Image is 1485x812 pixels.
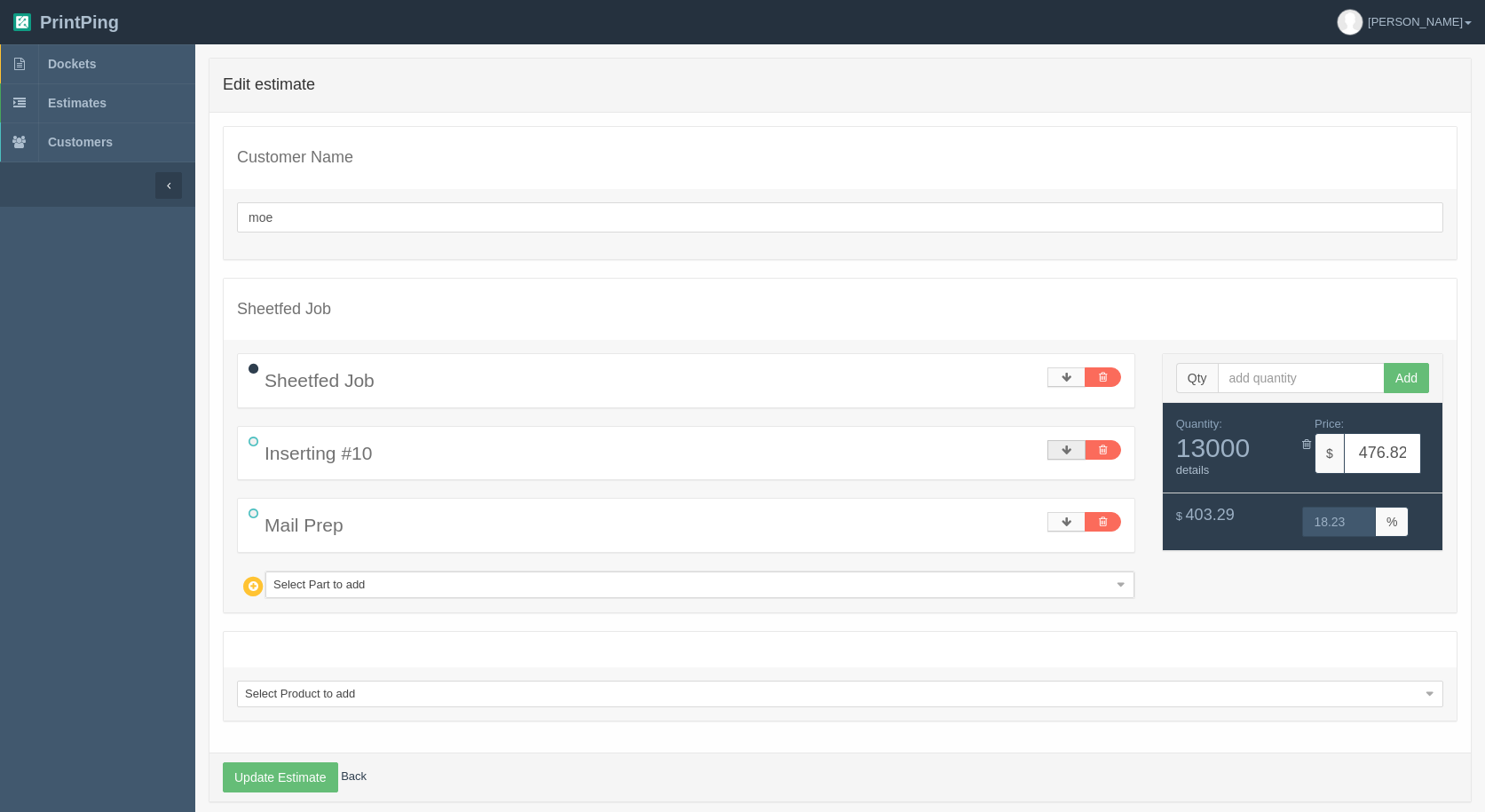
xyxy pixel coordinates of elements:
h4: Sheetfed Job [237,301,1443,319]
span: Price: [1315,417,1344,430]
span: Qty [1176,363,1218,393]
span: Estimates [48,96,107,110]
h4: Customer Name [237,149,1443,167]
a: Select Product to add [237,681,1443,707]
span: Select Product to add [245,682,1419,706]
span: Inserting #10 [265,443,372,463]
span: % [1376,507,1409,537]
button: Add [1384,363,1429,393]
span: Quantity: [1176,417,1222,430]
span: Select Part to add [273,572,1110,597]
h4: Edit estimate [223,76,1457,94]
span: $ [1176,509,1182,523]
span: Customers [48,135,113,149]
img: avatar_default-7531ab5dedf162e01f1e0bb0964e6a185e93c5c22dfe317fb01d7f8cd2b1632c.jpg [1338,10,1363,35]
a: Back [341,769,367,783]
span: $ [1315,433,1344,474]
img: logo-3e63b451c926e2ac314895c53de4908e5d424f24456219fb08d385ab2e579770.png [13,13,31,31]
span: Dockets [48,57,96,71]
span: 13000 [1176,433,1290,462]
span: 403.29 [1186,506,1235,524]
span: Sheetfed Job [265,370,375,390]
span: Mail Prep [265,515,344,535]
a: Select Part to add [265,572,1134,598]
input: add quantity [1218,363,1386,393]
button: Update Estimate [223,762,338,792]
a: details [1176,463,1210,477]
